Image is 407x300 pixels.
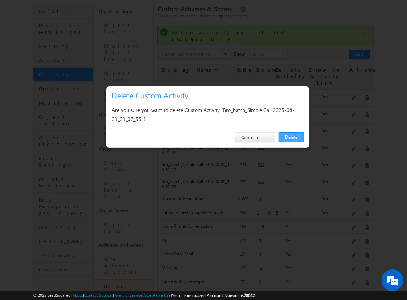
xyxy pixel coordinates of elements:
a: Terms of Service [114,293,142,297]
a: Contact Support [84,293,113,297]
em: Submit [106,224,132,234]
h3: Delete Custom Activity [112,89,307,102]
span: Your Leadsquared Account Number is [172,293,255,298]
div: Leave a message [38,38,122,48]
img: d_60004797649_company_0_60004797649 [12,38,30,48]
div: Are you sure you want to delete Custom Activity "Bro_batch_Simple Call 2025-08-09_09_07_55"? [112,105,304,123]
span: © 2025 LeadSquared | | | | | [33,292,255,299]
div: Minimize live chat window [119,4,136,21]
a: Cancel [235,132,275,142]
a: Delete [279,132,304,142]
textarea: Type your message and click 'Submit' [9,67,132,218]
span: 78042 [244,293,255,298]
a: About [73,293,83,297]
a: Acceptable Use [143,293,171,297]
